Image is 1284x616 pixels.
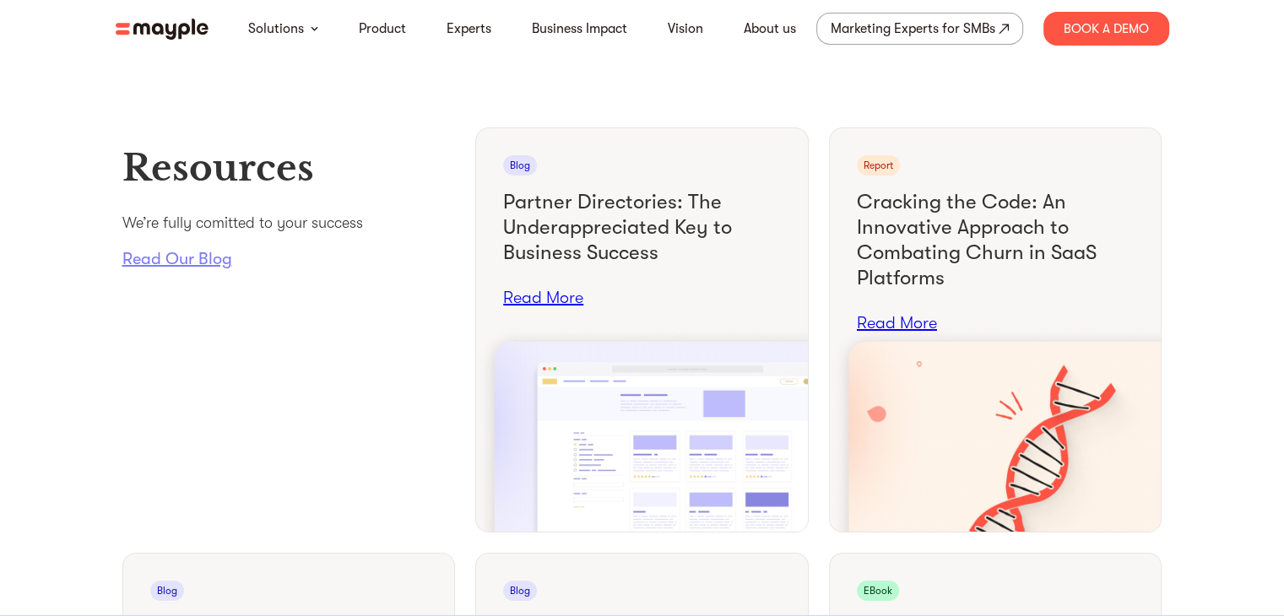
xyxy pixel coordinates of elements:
a: Marketing Experts for SMBs [816,13,1023,45]
a: About us [744,19,796,39]
img: Cracking the Code: An Innovative Approach to Combating Churn in SaaS Platforms [830,326,1162,532]
a: Product [359,19,406,39]
p: We’re fully comitted to your success [122,212,456,235]
div: Blog [503,581,537,601]
h4: Cracking the Code: An Innovative Approach to Combating Churn in SaaS Platforms [857,189,1135,290]
div: Book A Demo [1043,12,1169,46]
div: Blog [503,155,537,176]
a: Read More [857,312,937,334]
a: Experts [447,19,491,39]
a: Business Impact [532,19,627,39]
div: Blog [150,581,184,601]
a: Solutions [248,19,304,39]
img: Partner Directories: The Underappreciated Key to Business Success [476,326,808,532]
div: report [857,155,900,176]
h3: Resources [122,144,456,192]
div: Marketing Experts for SMBs [831,17,995,41]
div: eBook [857,581,899,601]
h4: Partner Directories: The Underappreciated Key to Business Success [503,189,781,265]
img: arrow-down [311,26,318,31]
a: Read Our Blog [122,248,456,270]
img: mayple-logo [116,19,209,40]
a: Vision [668,19,703,39]
a: Read More [503,287,583,309]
